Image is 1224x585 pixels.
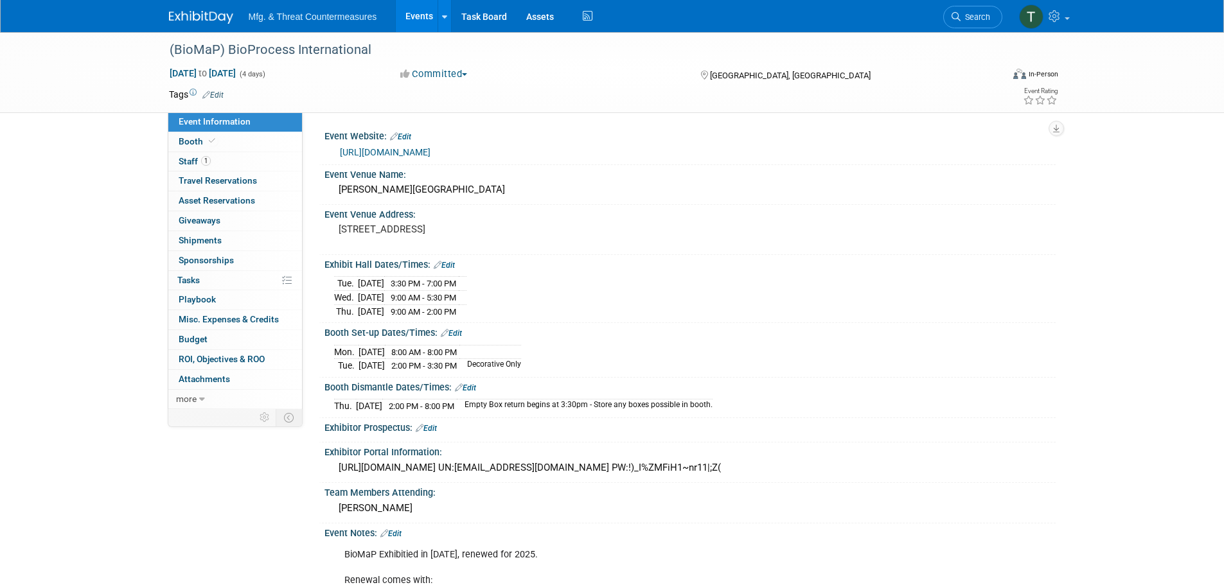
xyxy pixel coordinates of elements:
[1019,4,1043,29] img: Tyler Bulin
[249,12,377,22] span: Mfg. & Threat Countermeasures
[168,152,302,171] a: Staff1
[334,498,1046,518] div: [PERSON_NAME]
[334,458,1046,478] div: [URL][DOMAIN_NAME] UN:[EMAIL_ADDRESS][DOMAIN_NAME] PW:!)_I%ZMFiH1~nr11|;Z(
[391,307,456,317] span: 9:00 AM - 2:00 PM
[168,370,302,389] a: Attachments
[324,205,1056,221] div: Event Venue Address:
[177,275,200,285] span: Tasks
[168,251,302,270] a: Sponsorships
[179,195,255,205] span: Asset Reservations
[168,171,302,191] a: Travel Reservations
[179,374,230,384] span: Attachments
[168,330,302,349] a: Budget
[396,67,472,81] button: Committed
[324,523,1056,540] div: Event Notes:
[179,156,211,166] span: Staff
[455,383,476,392] a: Edit
[179,294,216,304] span: Playbook
[324,442,1056,458] div: Exhibitor Portal Information:
[334,359,359,372] td: Tue.
[179,334,208,344] span: Budget
[324,483,1056,499] div: Team Members Attending:
[179,136,218,146] span: Booth
[358,304,384,318] td: [DATE]
[334,304,358,318] td: Thu.
[334,291,358,305] td: Wed.
[359,345,385,359] td: [DATE]
[927,67,1059,86] div: Event Format
[334,399,356,413] td: Thu.
[340,147,430,157] a: [URL][DOMAIN_NAME]
[209,137,215,144] i: Booth reservation complete
[201,156,211,166] span: 1
[416,424,437,433] a: Edit
[390,132,411,141] a: Edit
[168,390,302,409] a: more
[334,180,1046,200] div: [PERSON_NAME][GEOGRAPHIC_DATA]
[324,165,1056,181] div: Event Venue Name:
[1013,69,1026,79] img: Format-Inperson.png
[324,127,1056,143] div: Event Website:
[391,293,456,302] span: 9:00 AM - 5:30 PM
[179,314,279,324] span: Misc. Expenses & Credits
[176,394,197,404] span: more
[359,359,385,372] td: [DATE]
[238,70,265,78] span: (4 days)
[334,345,359,359] td: Mon.
[168,310,302,329] a: Misc. Expenses & Credits
[339,223,615,235] pre: [STREET_ADDRESS]
[358,277,384,291] td: [DATE]
[168,211,302,231] a: Giveaways
[334,277,358,291] td: Tue.
[276,409,302,426] td: Toggle Event Tabs
[179,215,220,225] span: Giveaways
[168,191,302,211] a: Asset Reservations
[179,175,257,186] span: Travel Reservations
[710,71,871,80] span: [GEOGRAPHIC_DATA], [GEOGRAPHIC_DATA]
[459,359,521,372] td: Decorative Only
[356,399,382,413] td: [DATE]
[441,329,462,338] a: Edit
[324,255,1056,272] div: Exhibit Hall Dates/Times:
[179,354,265,364] span: ROI, Objectives & ROO
[457,399,713,413] td: Empty Box return begins at 3:30pm - Store any boxes possible in booth.
[324,323,1056,340] div: Booth Set-up Dates/Times:
[391,361,457,371] span: 2:00 PM - 3:30 PM
[179,255,234,265] span: Sponsorships
[324,418,1056,435] div: Exhibitor Prospectus:
[168,290,302,310] a: Playbook
[391,347,457,357] span: 8:00 AM - 8:00 PM
[169,67,236,79] span: [DATE] [DATE]
[169,88,224,101] td: Tags
[168,231,302,250] a: Shipments
[179,235,222,245] span: Shipments
[168,112,302,132] a: Event Information
[1028,69,1058,79] div: In-Person
[434,261,455,270] a: Edit
[254,409,276,426] td: Personalize Event Tab Strip
[391,279,456,288] span: 3:30 PM - 7:00 PM
[358,291,384,305] td: [DATE]
[168,271,302,290] a: Tasks
[943,6,1002,28] a: Search
[324,378,1056,394] div: Booth Dismantle Dates/Times:
[197,68,209,78] span: to
[380,529,402,538] a: Edit
[169,11,233,24] img: ExhibitDay
[168,132,302,152] a: Booth
[179,116,251,127] span: Event Information
[961,12,990,22] span: Search
[389,401,454,411] span: 2:00 PM - 8:00 PM
[202,91,224,100] a: Edit
[1023,88,1058,94] div: Event Rating
[168,350,302,369] a: ROI, Objectives & ROO
[165,39,983,62] div: (BioMaP) BioProcess International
